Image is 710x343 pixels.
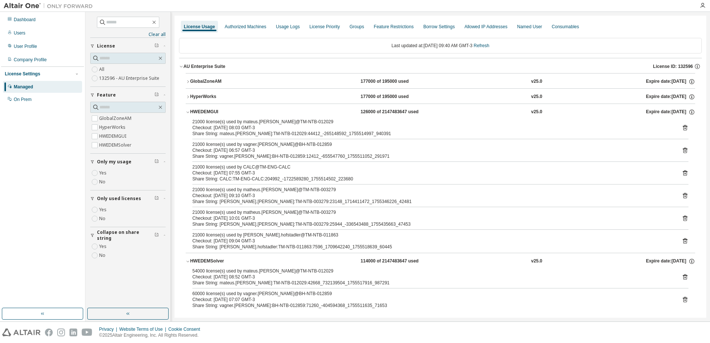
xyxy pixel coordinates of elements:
div: Checkout: [DATE] 09:10 GMT-3 [192,193,671,199]
div: 21000 license(s) used by matheus.[PERSON_NAME]@TM-NTB-003279 [192,209,671,215]
div: Share String: mateus.[PERSON_NAME]:TM-NTB-012029:44412_-265148592_1755514997_940391 [192,131,671,137]
div: Share String: CALC:TM-ENG-CALC:204992_-1722589280_1755514502_223680 [192,176,671,182]
div: Named User [517,24,542,30]
div: Checkout: [DATE] 08:03 GMT-3 [192,125,671,131]
div: Dashboard [14,17,36,23]
button: HWEDEMSolver114000 of 2147483647 usedv25.0Expire date:[DATE] [186,253,695,269]
div: Checkout: [DATE] 10:01 GMT-3 [192,215,671,221]
span: Clear filter [154,43,159,49]
div: HWEDEMSolver [190,258,257,265]
label: Yes [99,205,108,214]
div: Checkout: [DATE] 08:52 GMT-3 [192,274,671,280]
div: Users [14,30,25,36]
label: All [99,65,106,74]
label: No [99,251,107,260]
div: v25.0 [531,78,542,85]
div: Share String: [PERSON_NAME].hofstadler:TM-NTB-011863:7596_1709642240_1755518639_60445 [192,244,671,250]
div: 54000 license(s) used by mateus.[PERSON_NAME]@TM-NTB-012029 [192,268,671,274]
div: License Settings [5,71,40,77]
div: License Priority [309,24,340,30]
img: youtube.svg [82,329,92,336]
div: 177000 of 195000 used [361,94,427,100]
div: Groups [349,24,364,30]
div: 21000 license(s) used by CALC@TM-ENG-CALC [192,164,671,170]
div: On Prem [14,97,32,102]
div: Allowed IP Addresses [465,24,508,30]
span: License ID: 132596 [653,63,693,69]
label: No [99,177,107,186]
div: Usage Logs [276,24,300,30]
button: GlobalZoneAM177000 of 195000 usedv25.0Expire date:[DATE] [186,73,695,90]
button: HWEDEMGUI126000 of 2147483647 usedv25.0Expire date:[DATE] [186,104,695,120]
div: 21000 license(s) used by vagner.[PERSON_NAME]@BH-NTB-012859 [192,141,671,147]
div: GlobalZoneAM [190,78,257,85]
button: Collapse on share string [90,227,166,244]
div: v25.0 [531,109,542,115]
button: Feature [90,87,166,103]
label: HyperWorks [99,123,127,132]
span: Only my usage [97,159,131,165]
label: 132596 - AU Enterprise Suite [99,74,161,83]
div: Website Terms of Use [119,326,168,332]
button: Only my usage [90,154,166,170]
button: AU Enterprise SuiteLicense ID: 132596 [179,58,702,75]
div: Share String: [PERSON_NAME].[PERSON_NAME]:TM-NTB-003279:25944_-336543488_1755435663_47453 [192,221,671,227]
div: Expire date: [DATE] [646,258,695,265]
div: 60000 license(s) used by vagner.[PERSON_NAME]@BH-NTB-012859 [192,291,671,297]
span: Clear filter [154,92,159,98]
div: HyperWorks [190,94,257,100]
div: Share String: vagner.[PERSON_NAME]:BH-NTB-012859:71260_-404594368_1755511635_71653 [192,303,671,308]
div: AU Enterprise Suite [183,63,225,69]
label: HWEDEMSolver [99,141,133,150]
p: © 2025 Altair Engineering, Inc. All Rights Reserved. [99,332,205,339]
div: Checkout: [DATE] 07:07 GMT-3 [192,297,671,303]
img: altair_logo.svg [2,329,40,336]
button: HyperWorks177000 of 195000 usedv25.0Expire date:[DATE] [186,89,695,105]
span: Feature [97,92,116,98]
div: Share String: [PERSON_NAME].[PERSON_NAME]:TM-NTB-003279:23148_1714411472_1755346226_42481 [192,199,671,205]
div: HWEDEMGUI [190,109,257,115]
div: Expire date: [DATE] [646,94,695,100]
span: Clear filter [154,159,159,165]
div: Checkout: [DATE] 07:55 GMT-3 [192,170,671,176]
button: Only used licenses [90,190,166,207]
label: Yes [99,242,108,251]
div: Borrow Settings [423,24,455,30]
div: Feature Restrictions [374,24,414,30]
div: v25.0 [531,94,542,100]
span: Collapse on share string [97,229,154,241]
div: Managed [14,84,33,90]
a: Clear all [90,32,166,37]
div: Expire date: [DATE] [646,109,695,115]
div: Company Profile [14,57,47,63]
div: 21000 license(s) used by mateus.[PERSON_NAME]@TM-NTB-012029 [192,119,671,125]
span: Only used licenses [97,196,141,202]
div: Checkout: [DATE] 06:57 GMT-3 [192,147,671,153]
img: Altair One [4,2,97,10]
div: Cookie Consent [168,326,204,332]
label: GlobalZoneAM [99,114,133,123]
span: Clear filter [154,196,159,202]
div: Share String: vagner.[PERSON_NAME]:BH-NTB-012859:12412_-655547760_1755511052_291971 [192,153,671,159]
span: License [97,43,115,49]
div: 177000 of 195000 used [361,78,427,85]
label: No [99,214,107,223]
div: Authorized Machines [225,24,266,30]
div: Last updated at: [DATE] 09:40 AM GMT-3 [179,38,702,53]
div: 21000 license(s) used by [PERSON_NAME].hofstadler@TM-NTB-011863 [192,232,671,238]
div: 126000 of 2147483647 used [361,109,427,115]
div: Consumables [552,24,579,30]
img: instagram.svg [57,329,65,336]
div: v25.0 [531,258,542,265]
div: Expire date: [DATE] [646,78,695,85]
div: Privacy [99,326,119,332]
span: Clear filter [154,232,159,238]
img: linkedin.svg [69,329,77,336]
a: Refresh [474,43,489,48]
div: Share String: mateus.[PERSON_NAME]:TM-NTB-012029:42668_732139504_1755517916_987291 [192,280,671,286]
div: Checkout: [DATE] 09:04 GMT-3 [192,238,671,244]
label: HWEDEMGUI [99,132,128,141]
img: facebook.svg [45,329,53,336]
div: 21000 license(s) used by matheus.[PERSON_NAME]@TM-NTB-003279 [192,187,671,193]
div: User Profile [14,43,37,49]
